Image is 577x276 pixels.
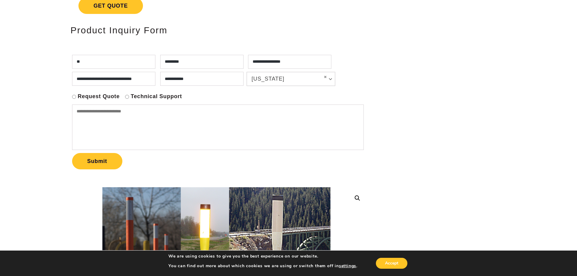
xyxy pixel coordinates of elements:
span: [US_STATE] [252,75,319,83]
p: We are using cookies to give you the best experience on our website. [168,254,357,259]
button: Accept [376,258,407,269]
label: Technical Support [131,93,182,100]
p: You can find out more about which cookies we are using or switch them off in . [168,263,357,269]
a: [US_STATE] [247,72,335,86]
h2: Product Inquiry Form [71,25,362,35]
label: Request Quote [78,93,120,100]
button: Submit [72,153,122,169]
button: settings [339,263,356,269]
